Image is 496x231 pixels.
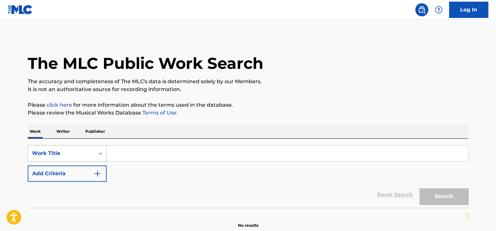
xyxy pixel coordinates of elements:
[32,149,91,157] div: Work Title
[435,6,443,14] img: help
[28,54,263,73] h1: The MLC Public Work Search
[449,2,488,18] a: Log In
[415,3,428,16] a: Public Search
[28,85,468,93] p: It is not an authoritative source for recording information.
[141,110,177,116] a: Terms of Use
[465,206,469,226] div: টেনে আনুন
[28,109,468,117] p: Please review the Musical Works Database
[238,215,258,228] p: No results
[463,200,496,231] iframe: Chat Widget
[47,102,72,108] a: click here
[28,165,107,182] button: Add Criteria
[28,145,468,208] form: Search Form
[28,101,468,109] p: Please for more information about the terms used in the database.
[463,200,496,231] div: চ্যাট উইজেট
[94,170,101,177] img: 9d2ae6d4665cec9f34b9.svg
[432,3,445,16] div: Help
[54,125,72,138] p: Writer
[28,125,43,138] p: Work
[418,6,426,14] img: search
[28,78,468,85] p: The accuracy and completeness of The MLC's data is determined solely by our Members.
[83,125,107,138] p: Publisher
[8,5,33,14] img: MLC Logo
